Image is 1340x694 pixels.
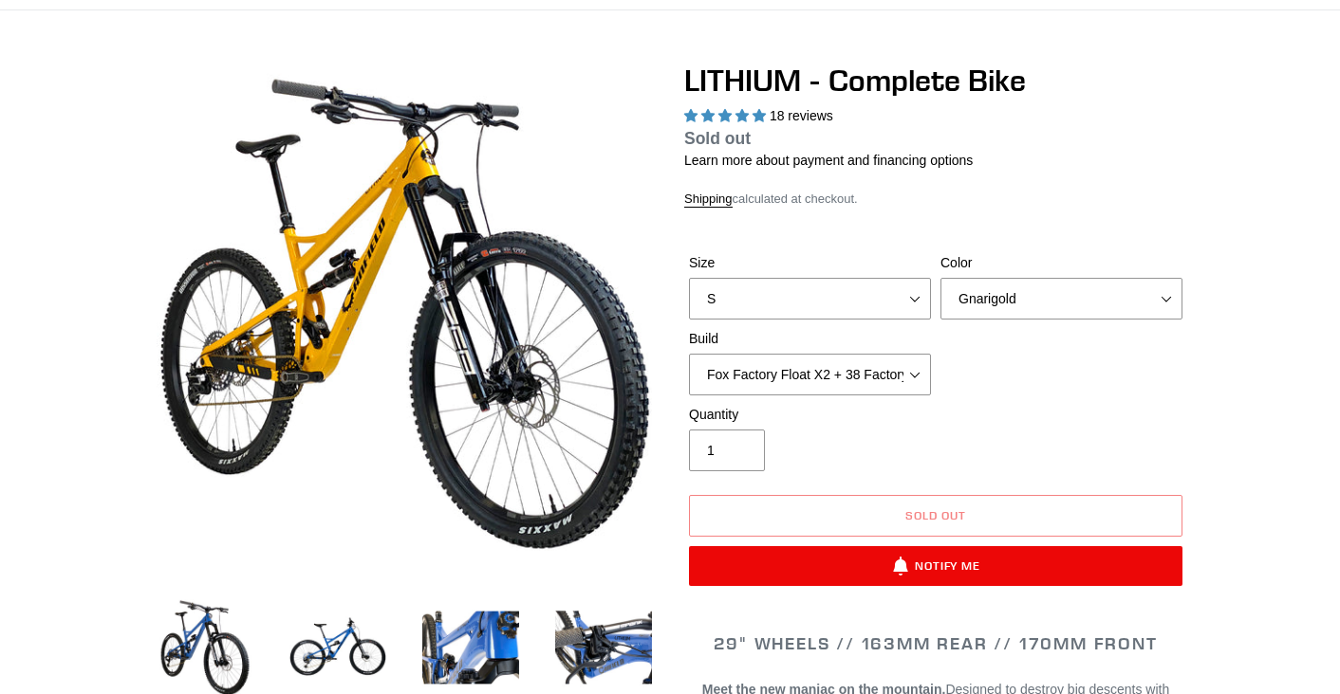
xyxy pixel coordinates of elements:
span: 18 reviews [770,108,833,123]
label: Color [940,253,1182,273]
a: Learn more about payment and financing options [684,153,973,168]
span: 29" WHEELS // 163mm REAR // 170mm FRONT [714,632,1157,654]
a: Shipping [684,192,733,208]
label: Size [689,253,931,273]
span: Sold out [684,129,751,148]
label: Quantity [689,405,931,425]
h1: LITHIUM - Complete Bike [684,63,1187,99]
button: Notify Me [689,546,1182,586]
span: Sold out [905,508,966,522]
span: 5.00 stars [684,108,770,123]
button: Sold out [689,495,1182,537]
label: Build [689,329,931,349]
div: calculated at checkout. [684,190,1187,209]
